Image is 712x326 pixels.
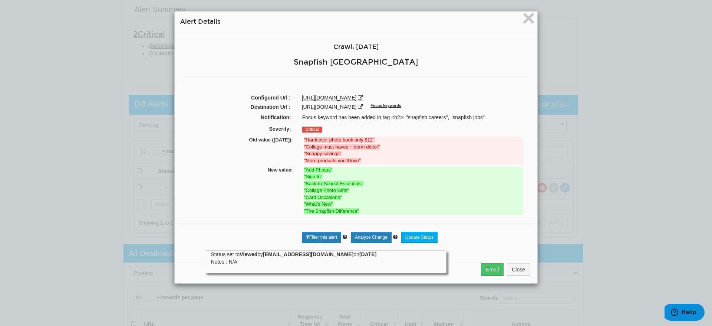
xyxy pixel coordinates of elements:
strong: Viewed [240,251,257,257]
strong: "More products you’ll love" [304,158,361,163]
strong: "Add Photos" [304,167,332,173]
button: Close [507,263,530,276]
span: Critical [302,127,322,133]
label: Configured Url : [177,94,296,101]
a: Analyze Change [351,232,392,243]
strong: "Back-to-School Essentials" [304,181,363,186]
a: Filter this alert [302,232,341,243]
a: [URL][DOMAIN_NAME] [302,104,357,110]
label: Severity: [178,125,297,133]
sup: Focus keywords [370,103,401,108]
div: Focus keyword has been added in tag <h2>: "snapfish careers", "snapfish jobs" [297,114,534,121]
strong: "Collage Photo Gifts" [304,188,349,193]
label: Destination Url : [177,103,296,111]
strong: "Card Occasions" [304,195,342,200]
strong: "Hardcover photo book only $12" [304,137,375,143]
strong: "What's New" [304,201,333,207]
button: Close [522,12,535,27]
iframe: Opens a widget where you can find more information [665,304,705,322]
label: Notification: [178,114,297,121]
strong: [EMAIL_ADDRESS][DOMAIN_NAME] [263,251,353,257]
strong: "Sign In" [304,174,323,179]
label: Old value ([DATE]): [183,137,299,144]
strong: [DATE] [359,251,376,257]
strong: "Snappy savings" [304,151,342,156]
button: Email [481,263,504,276]
a: Update Status [401,232,438,243]
strong: "College must-haves + dorm décor" [304,144,380,150]
label: New value: [183,167,299,174]
a: [URL][DOMAIN_NAME] [302,95,357,101]
a: Snapfish [GEOGRAPHIC_DATA] [294,57,418,67]
a: Crawl: [DATE] [333,43,379,51]
h4: Alert Details [180,17,532,26]
span: × [522,6,535,30]
div: Status set to by on Notes : N/A [211,251,441,265]
strong: "The Snapfish Difference" [304,208,359,214]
